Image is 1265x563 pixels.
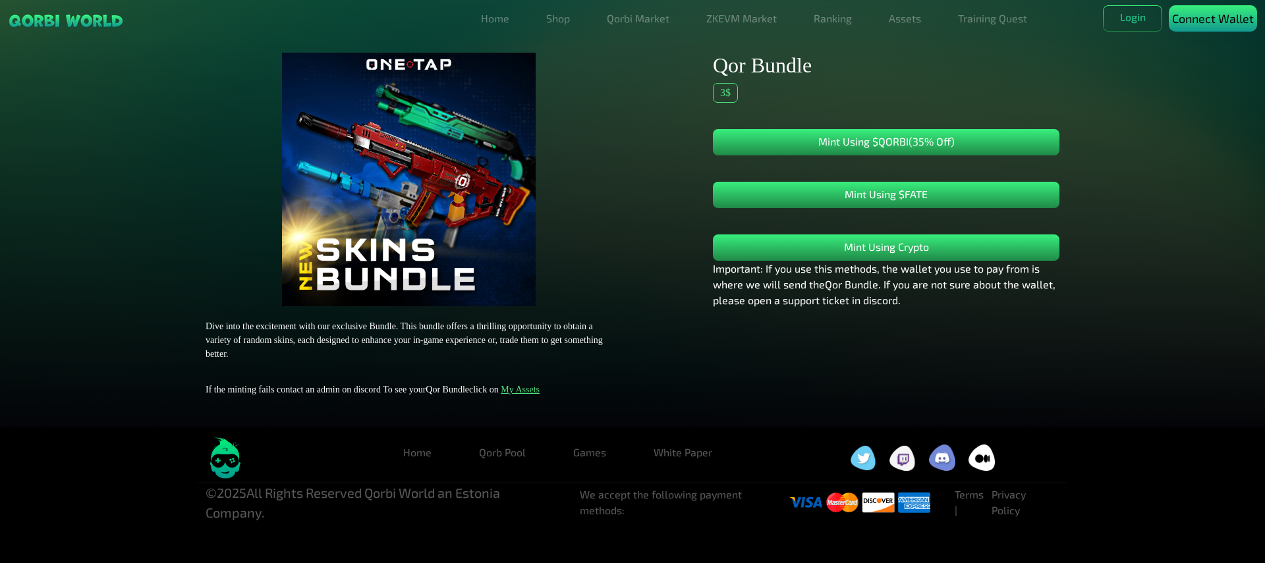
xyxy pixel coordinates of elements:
img: visa [790,489,822,516]
img: logo [206,437,245,479]
img: social icon [969,444,995,471]
img: social icon [850,445,876,471]
a: My Assets [501,385,540,394]
a: Shop [541,5,575,32]
img: visa [862,489,894,516]
img: visa [826,489,858,516]
p: Dive into the excitement with our exclusive Bundle. This bundle offers a thrilling opportunity to... [206,319,613,361]
button: Mint Using $QORBI(35% Off) [713,129,1059,155]
button: Login [1103,5,1162,32]
a: Assets [884,5,926,32]
h4: If the minting fails contact an admin on discord To see your Qor Bundle click on [206,385,613,396]
img: social icon [929,444,955,471]
a: Qorbi Market [602,5,675,32]
a: Training Quest [953,5,1032,32]
a: Qorb Pool [468,439,536,466]
a: Games [563,439,617,466]
a: Terms | [955,488,984,516]
a: Home [393,439,442,466]
a: Home [476,5,515,32]
a: White Paper [643,439,723,466]
button: Mint Using Crypto [713,234,1059,261]
div: 3 $ [713,83,738,103]
h2: Qor Bundle [713,53,1059,78]
li: We accept the following payment methods: [580,487,791,518]
img: social icon [889,445,916,471]
a: Ranking [808,5,857,32]
img: visa [898,489,930,516]
p: © 2025 All Rights Reserved Qorbi World an Estonia Company. [206,483,559,522]
p: Connect Wallet [1172,10,1254,28]
p: Important: If you use this methods, the wallet you use to pay from is where we will send the Qor ... [713,261,1059,308]
img: Minting [282,53,536,306]
a: ZKEVM Market [701,5,782,32]
img: sticky brand-logo [8,13,124,28]
button: Mint Using $FATE [713,182,1059,208]
a: Privacy Policy [992,488,1026,516]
